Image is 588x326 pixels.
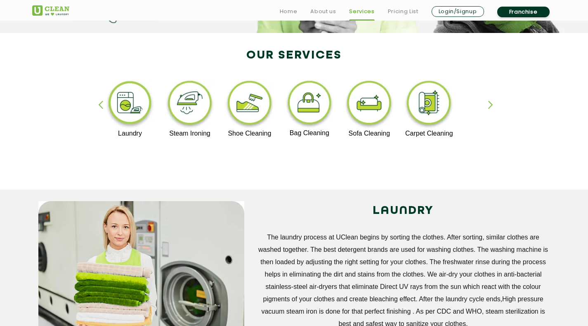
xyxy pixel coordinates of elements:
[497,7,550,17] a: Franchise
[224,79,275,130] img: shoe_cleaning_11zon.webp
[404,79,454,130] img: carpet_cleaning_11zon.webp
[280,7,298,16] a: Home
[105,130,156,137] p: Laundry
[165,130,215,137] p: Steam Ironing
[344,130,394,137] p: Sofa Cleaning
[344,79,394,130] img: sofa_cleaning_11zon.webp
[32,5,69,16] img: UClean Laundry and Dry Cleaning
[165,79,215,130] img: steam_ironing_11zon.webp
[284,79,335,129] img: bag_cleaning_11zon.webp
[404,130,454,137] p: Carpet Cleaning
[284,129,335,137] p: Bag Cleaning
[310,7,336,16] a: About us
[388,7,418,16] a: Pricing List
[432,6,484,17] a: Login/Signup
[349,7,374,16] a: Services
[224,130,275,137] p: Shoe Cleaning
[105,79,156,130] img: laundry_cleaning_11zon.webp
[257,201,550,221] h2: LAUNDRY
